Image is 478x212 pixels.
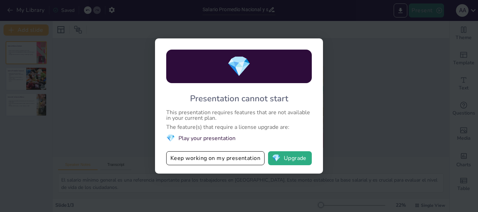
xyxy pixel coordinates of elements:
div: The feature(s) that require a license upgrade are: [166,124,312,130]
button: diamondUpgrade [268,151,312,165]
span: diamond [166,133,175,143]
span: diamond [227,53,251,80]
button: Keep working on my presentation [166,151,265,165]
span: diamond [272,155,281,162]
div: Presentation cannot start [190,93,288,104]
li: Play your presentation [166,133,312,143]
div: This presentation requires features that are not available in your current plan. [166,110,312,121]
